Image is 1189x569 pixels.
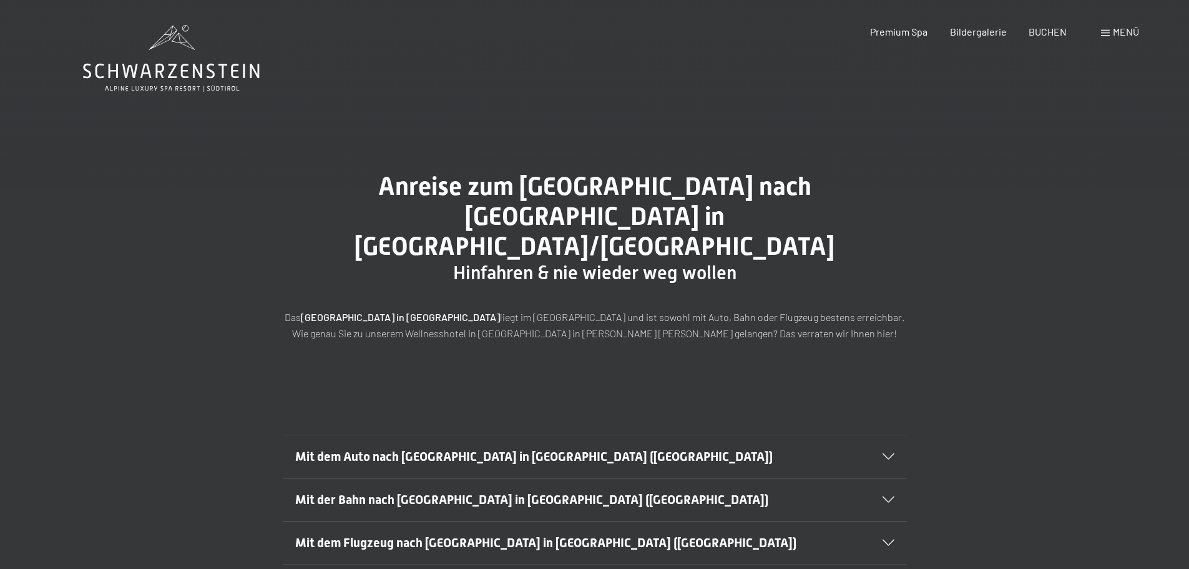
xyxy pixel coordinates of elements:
[453,262,736,284] span: Hinfahren & nie wieder weg wollen
[283,309,907,341] p: Das liegt im [GEOGRAPHIC_DATA] und ist sowohl mit Auto, Bahn oder Flugzeug bestens erreichbar. Wi...
[1029,26,1067,37] a: BUCHEN
[295,535,796,550] span: Mit dem Flugzeug nach [GEOGRAPHIC_DATA] in [GEOGRAPHIC_DATA] ([GEOGRAPHIC_DATA])
[1113,26,1139,37] span: Menü
[355,172,834,261] span: Anreise zum [GEOGRAPHIC_DATA] nach [GEOGRAPHIC_DATA] in [GEOGRAPHIC_DATA]/[GEOGRAPHIC_DATA]
[870,26,927,37] a: Premium Spa
[950,26,1007,37] a: Bildergalerie
[295,449,773,464] span: Mit dem Auto nach [GEOGRAPHIC_DATA] in [GEOGRAPHIC_DATA] ([GEOGRAPHIC_DATA])
[301,311,500,323] strong: [GEOGRAPHIC_DATA] in [GEOGRAPHIC_DATA]
[295,492,768,507] span: Mit der Bahn nach [GEOGRAPHIC_DATA] in [GEOGRAPHIC_DATA] ([GEOGRAPHIC_DATA])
